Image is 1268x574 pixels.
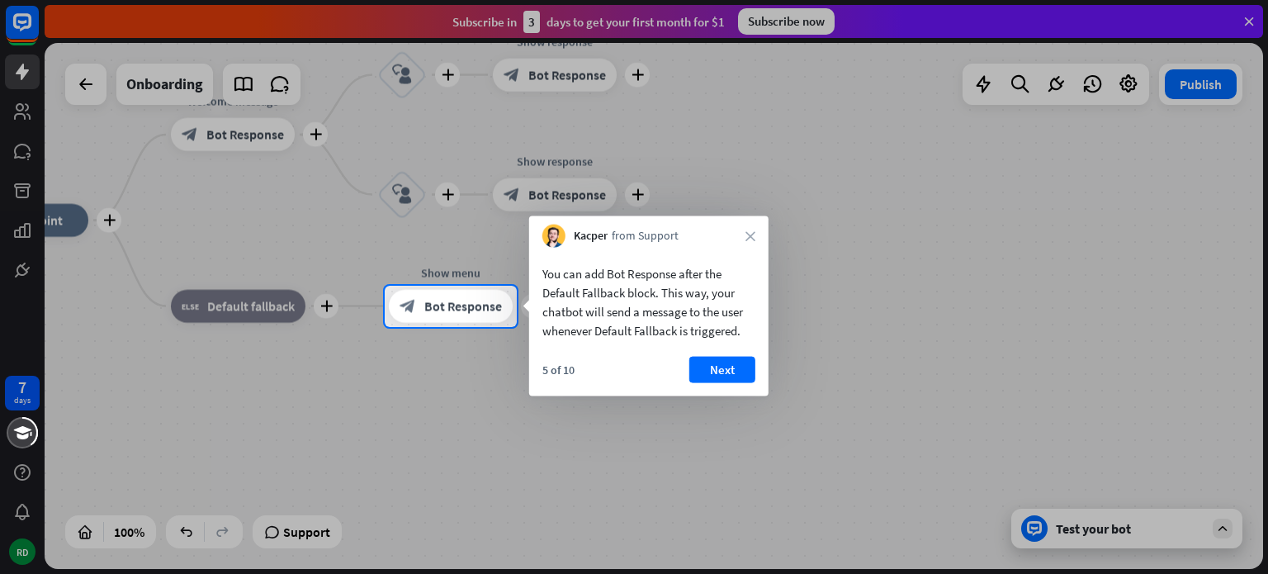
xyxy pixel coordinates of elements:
i: close [745,231,755,241]
i: block_bot_response [400,298,416,315]
button: Open LiveChat chat widget [13,7,63,56]
button: Next [689,357,755,383]
div: 5 of 10 [542,363,575,377]
span: from Support [612,228,679,244]
span: Bot Response [424,298,502,315]
span: Kacper [574,228,608,244]
div: You can add Bot Response after the Default Fallback block. This way, your chatbot will send a mes... [542,264,755,340]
